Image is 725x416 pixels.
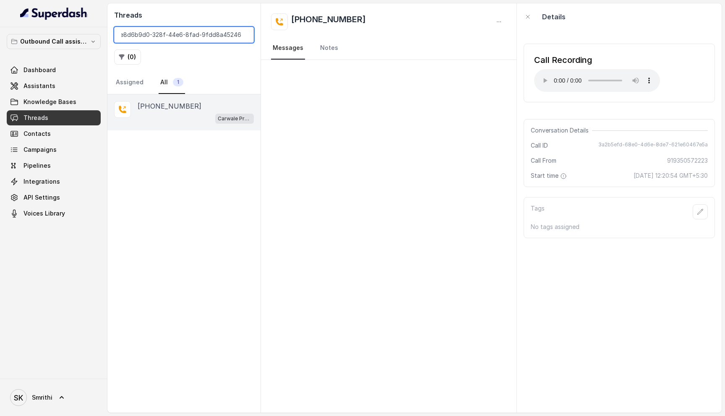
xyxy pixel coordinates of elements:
[7,386,101,409] a: Smrithi
[7,142,101,157] a: Campaigns
[114,71,254,94] nav: Tabs
[23,82,55,90] span: Assistants
[7,62,101,78] a: Dashboard
[291,13,366,30] h2: [PHONE_NUMBER]
[531,172,569,180] span: Start time
[23,177,60,186] span: Integrations
[32,393,52,402] span: Smrithi
[114,71,145,94] a: Assigned
[159,71,185,94] a: All1
[23,130,51,138] span: Contacts
[20,7,88,20] img: light.svg
[531,156,556,165] span: Call From
[534,54,660,66] div: Call Recording
[23,114,48,122] span: Threads
[531,223,708,231] p: No tags assigned
[138,101,201,111] p: [PHONE_NUMBER]
[7,158,101,173] a: Pipelines
[7,126,101,141] a: Contacts
[114,10,254,20] h2: Threads
[23,209,65,218] span: Voices Library
[7,190,101,205] a: API Settings
[23,161,51,170] span: Pipelines
[114,27,254,43] input: Search by Call ID or Phone Number
[218,114,251,123] p: Carwale Premium Voice Assistant
[598,141,708,150] span: 3a2b5efd-68e0-4d6e-8de7-621e60467e5a
[7,206,101,221] a: Voices Library
[667,156,708,165] span: 919350572223
[173,78,183,86] span: 1
[114,49,141,65] button: (0)
[23,66,56,74] span: Dashboard
[7,174,101,189] a: Integrations
[7,94,101,109] a: Knowledge Bases
[531,126,592,135] span: Conversation Details
[23,193,60,202] span: API Settings
[23,146,57,154] span: Campaigns
[634,172,708,180] span: [DATE] 12:20:54 GMT+5:30
[534,69,660,92] audio: Your browser does not support the audio element.
[7,78,101,94] a: Assistants
[542,12,566,22] p: Details
[14,393,23,402] text: SK
[531,204,545,219] p: Tags
[318,37,340,60] a: Notes
[7,110,101,125] a: Threads
[7,34,101,49] button: Outbound Call assistant
[20,36,87,47] p: Outbound Call assistant
[23,98,76,106] span: Knowledge Bases
[531,141,548,150] span: Call ID
[271,37,305,60] a: Messages
[271,37,506,60] nav: Tabs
